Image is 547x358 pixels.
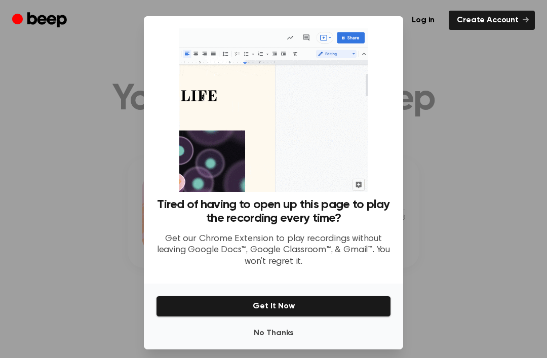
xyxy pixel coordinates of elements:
[12,11,69,30] a: Beep
[156,198,391,225] h3: Tired of having to open up this page to play the recording every time?
[404,11,443,30] a: Log in
[156,323,391,343] button: No Thanks
[449,11,535,30] a: Create Account
[179,28,367,192] img: Beep extension in action
[156,296,391,317] button: Get It Now
[156,233,391,268] p: Get our Chrome Extension to play recordings without leaving Google Docs™, Google Classroom™, & Gm...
